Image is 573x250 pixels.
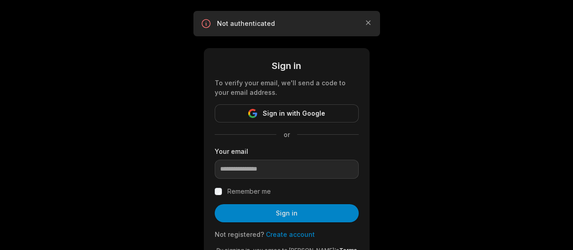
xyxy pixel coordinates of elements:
[215,59,359,73] div: Sign in
[227,186,271,197] label: Remember me
[215,78,359,97] div: To verify your email, we'll send a code to your email address.
[215,204,359,222] button: Sign in
[276,130,297,139] span: or
[266,230,315,238] a: Create account
[217,19,356,28] p: Not authenticated
[215,104,359,123] button: Sign in with Google
[263,108,325,119] span: Sign in with Google
[215,147,359,156] label: Your email
[215,230,264,238] span: Not registered?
